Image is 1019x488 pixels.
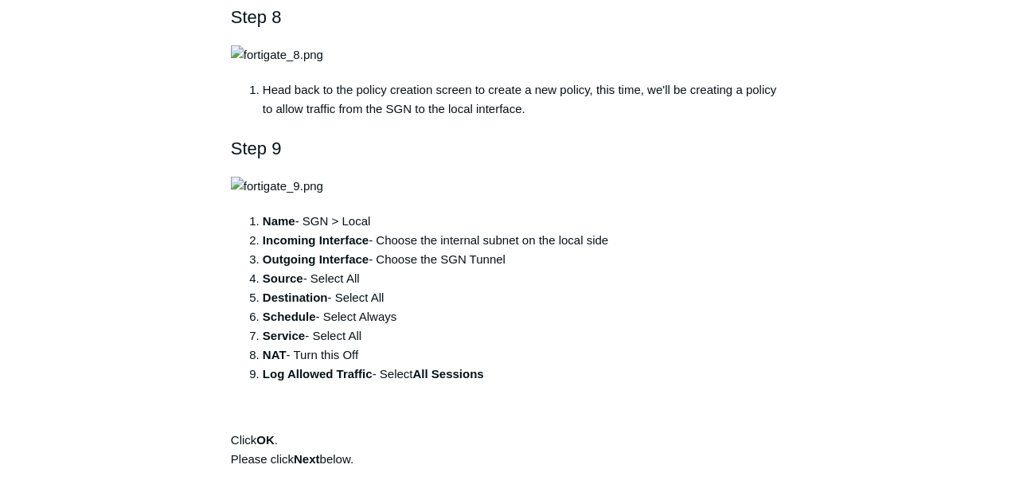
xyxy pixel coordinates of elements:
[263,269,788,288] li: - Select All
[263,326,788,346] li: - Select All
[231,431,788,469] p: Click . Please click below.
[263,348,287,361] strong: NAT
[231,135,788,162] h2: Step 9
[263,329,305,342] strong: Service
[263,367,373,381] strong: Log Allowed Traffic
[263,252,369,266] strong: Outgoing Interface
[263,288,788,307] li: - Select All
[263,271,303,285] strong: Source
[263,291,328,304] strong: Destination
[263,80,788,119] li: Head back to the policy creation screen to create a new policy, this time, we'll be creating a po...
[263,214,295,228] strong: Name
[412,367,483,381] strong: All Sessions
[263,250,788,269] li: - Choose the SGN Tunnel
[294,452,320,466] strong: Next
[256,433,275,447] strong: OK
[263,233,369,247] strong: Incoming Interface
[263,365,788,384] li: - Select
[263,307,788,326] li: - Select Always
[263,346,788,365] li: - Turn this Off
[263,231,788,250] li: - Choose the internal subnet on the local side
[231,45,323,64] img: fortigate_8.png
[231,3,788,31] h2: Step 8
[263,310,316,323] strong: Schedule
[263,212,788,231] li: - SGN > Local
[231,177,323,196] img: fortigate_9.png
